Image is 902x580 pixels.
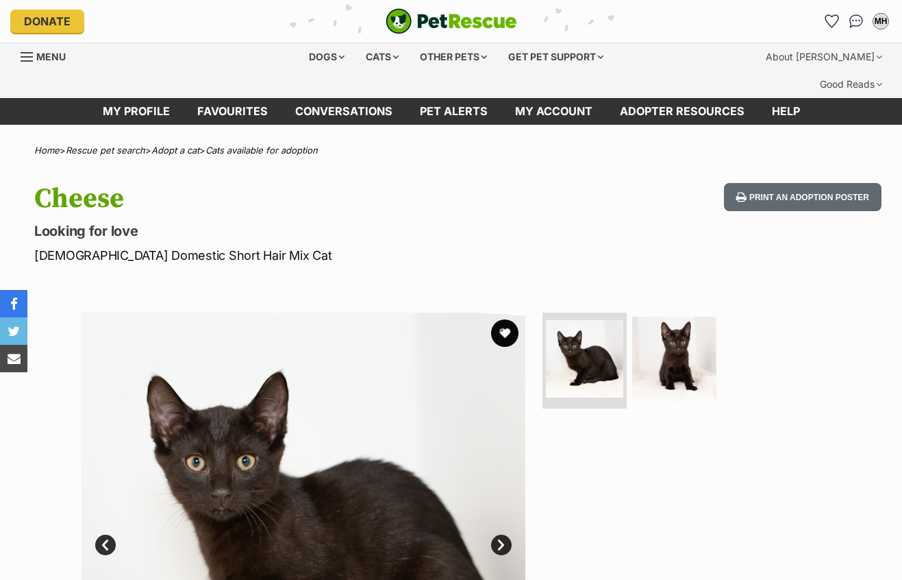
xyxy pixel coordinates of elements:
[34,145,60,156] a: Home
[34,221,551,241] p: Looking for love
[386,8,517,34] a: PetRescue
[820,10,842,32] a: Favourites
[95,535,116,555] a: Prev
[820,10,892,32] ul: Account quick links
[151,145,199,156] a: Adopt a cat
[845,10,867,32] a: Conversations
[386,8,517,34] img: logo-cat-932fe2b9b8326f06289b0f2fb663e598f794de774fb13d1741a6617ecf9a85b4.svg
[281,98,406,125] a: conversations
[724,183,881,211] button: Print an adoption poster
[491,319,518,347] button: favourite
[89,98,184,125] a: My profile
[546,320,623,398] img: Photo of Cheese
[36,51,66,62] span: Menu
[410,43,497,71] div: Other pets
[356,43,408,71] div: Cats
[66,145,145,156] a: Rescue pet search
[874,14,888,28] div: MH
[849,14,864,28] img: chat-41dd97257d64d25036548639549fe6c8038ab92f7586957e7f3b1b290dea8141.svg
[34,183,551,215] h1: Cheese
[499,43,613,71] div: Get pet support
[756,43,892,71] div: About [PERSON_NAME]
[184,98,281,125] a: Favourites
[10,10,84,33] a: Donate
[205,145,318,156] a: Cats available for adoption
[491,535,512,555] a: Next
[606,98,758,125] a: Adopter resources
[21,43,75,68] a: Menu
[632,317,716,401] img: Photo of Cheese
[406,98,501,125] a: Pet alerts
[758,98,814,125] a: Help
[34,246,551,265] p: [DEMOGRAPHIC_DATA] Domestic Short Hair Mix Cat
[810,71,892,98] div: Good Reads
[299,43,354,71] div: Dogs
[501,98,606,125] a: My account
[870,10,892,32] button: My account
